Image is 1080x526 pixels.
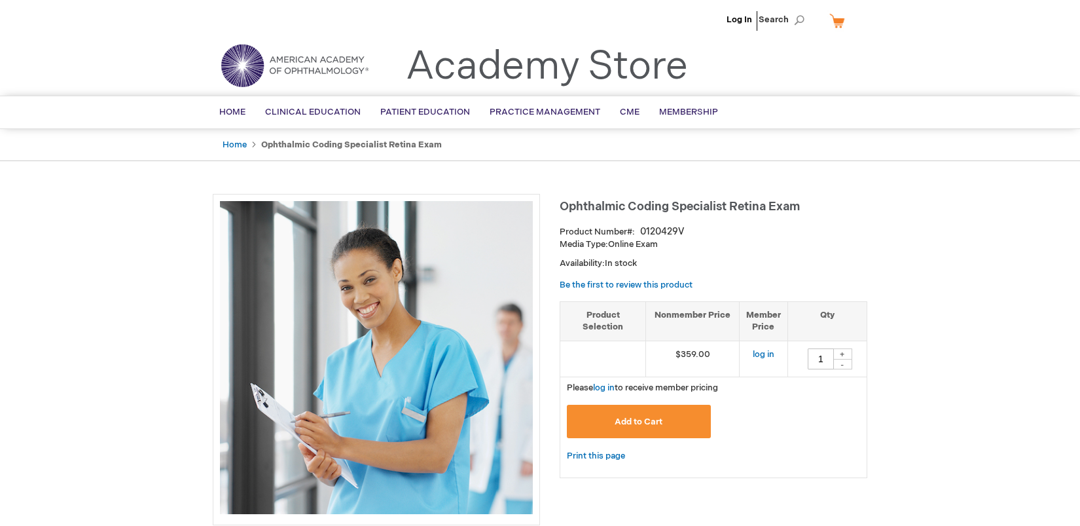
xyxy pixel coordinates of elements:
a: log in [593,383,615,393]
input: Qty [808,348,834,369]
span: Add to Cart [615,417,662,427]
span: Membership [659,107,718,117]
span: Please to receive member pricing [567,383,718,393]
span: Practice Management [490,107,600,117]
span: Patient Education [380,107,470,117]
th: Member Price [739,301,787,341]
strong: Media Type: [560,239,608,250]
span: Home [219,107,245,117]
p: Availability: [560,257,867,270]
span: CME [620,107,639,117]
span: Ophthalmic Coding Specialist Retina Exam [560,200,800,214]
th: Qty [787,301,867,341]
strong: Product Number [560,227,635,237]
div: - [833,359,852,369]
a: Log In [727,14,752,25]
strong: Ophthalmic Coding Specialist Retina Exam [261,140,442,150]
img: Ophthalmic Coding Specialist Retina Exam [220,201,533,514]
a: Home [223,140,247,150]
a: Be the first to review this product [560,280,693,290]
p: Online Exam [560,238,867,251]
button: Add to Cart [567,405,711,438]
div: 0120429V [640,225,684,238]
a: Academy Store [406,43,688,90]
a: Print this page [567,448,625,464]
span: Clinical Education [265,107,361,117]
th: Product Selection [560,301,646,341]
th: Nonmember Price [646,301,740,341]
td: $359.00 [646,341,740,377]
a: log in [753,349,774,360]
div: + [833,348,852,360]
span: Search [759,7,808,33]
span: In stock [605,258,637,269]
